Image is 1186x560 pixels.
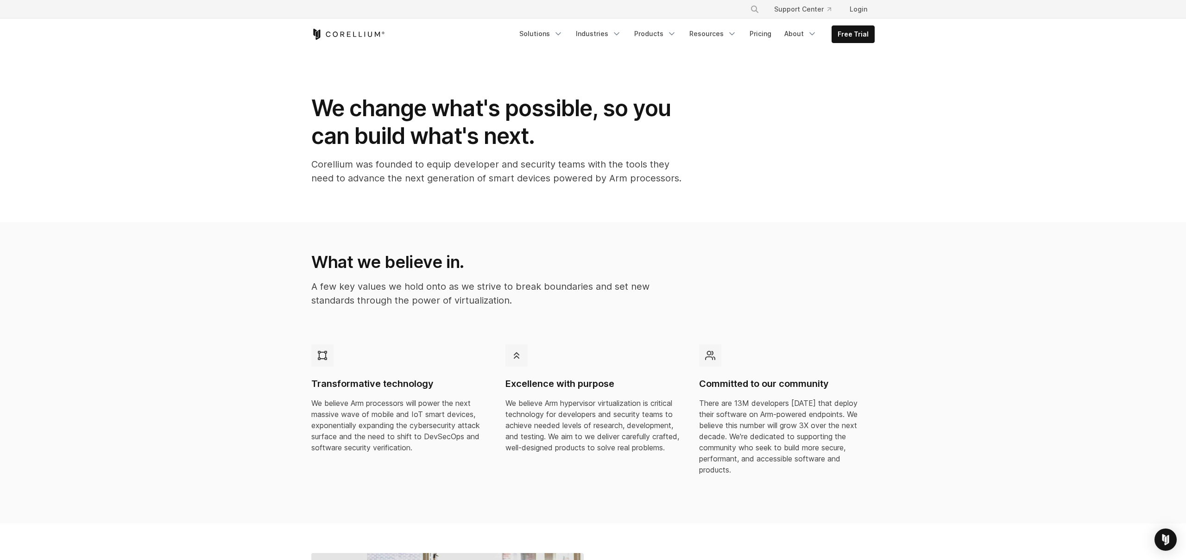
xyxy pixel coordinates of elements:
[514,25,568,42] a: Solutions
[842,1,875,18] a: Login
[629,25,682,42] a: Products
[311,94,682,150] h1: We change what's possible, so you can build what's next.
[699,398,875,475] p: There are 13M developers [DATE] that deploy their software on Arm-powered endpoints. We believe t...
[699,378,875,390] h4: Committed to our community
[684,25,742,42] a: Resources
[767,1,839,18] a: Support Center
[746,1,763,18] button: Search
[832,26,874,43] a: Free Trial
[505,378,681,390] h4: Excellence with purpose
[744,25,777,42] a: Pricing
[311,29,385,40] a: Corellium Home
[505,398,681,453] p: We believe Arm hypervisor virtualization is critical technology for developers and security teams...
[779,25,822,42] a: About
[311,378,487,390] h4: Transformative technology
[1154,529,1177,551] div: Open Intercom Messenger
[311,398,487,453] p: We believe Arm processors will power the next massive wave of mobile and IoT smart devices, expon...
[570,25,627,42] a: Industries
[514,25,875,43] div: Navigation Menu
[311,157,682,185] p: Corellium was founded to equip developer and security teams with the tools they need to advance t...
[739,1,875,18] div: Navigation Menu
[311,252,681,272] h2: What we believe in.
[311,280,681,307] p: A few key values we hold onto as we strive to break boundaries and set new standards through the ...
